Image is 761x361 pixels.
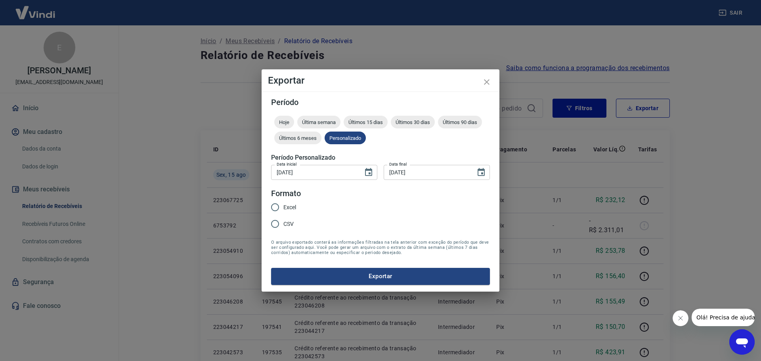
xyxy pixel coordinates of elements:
span: Últimos 30 dias [391,119,435,125]
span: Hoje [274,119,294,125]
h5: Período [271,98,490,106]
div: Últimos 90 dias [438,116,482,128]
button: Choose date, selected date is 8 de ago de 2025 [361,164,377,180]
div: Hoje [274,116,294,128]
h4: Exportar [268,76,493,85]
span: CSV [283,220,294,228]
div: Últimos 15 dias [344,116,388,128]
div: Últimos 30 dias [391,116,435,128]
label: Data inicial [277,161,297,167]
span: Últimos 6 meses [274,135,321,141]
h5: Período Personalizado [271,154,490,162]
span: Personalizado [325,135,366,141]
button: Exportar [271,268,490,285]
div: Personalizado [325,132,366,144]
input: DD/MM/YYYY [384,165,470,180]
iframe: Fechar mensagem [673,310,688,326]
span: Últimos 90 dias [438,119,482,125]
span: O arquivo exportado conterá as informações filtradas na tela anterior com exceção do período que ... [271,240,490,255]
button: Choose date, selected date is 15 de ago de 2025 [473,164,489,180]
iframe: Mensagem da empresa [692,309,755,326]
iframe: Botão para abrir a janela de mensagens [729,329,755,355]
div: Últimos 6 meses [274,132,321,144]
span: Últimos 15 dias [344,119,388,125]
input: DD/MM/YYYY [271,165,358,180]
span: Última semana [297,119,340,125]
label: Data final [389,161,407,167]
legend: Formato [271,188,301,199]
div: Última semana [297,116,340,128]
button: close [477,73,496,92]
span: Olá! Precisa de ajuda? [5,6,67,12]
span: Excel [283,203,296,212]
